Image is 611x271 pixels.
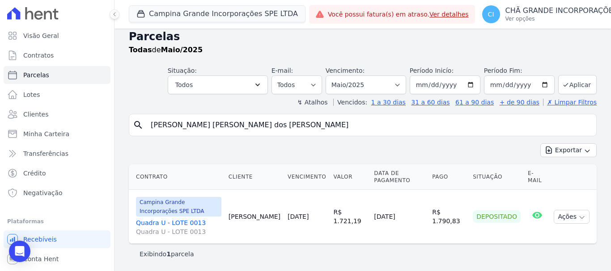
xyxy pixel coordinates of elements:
[23,110,48,119] span: Clientes
[23,188,63,197] span: Negativação
[410,67,454,74] label: Período Inicío:
[484,66,555,75] label: Período Fim:
[136,218,221,236] a: Quadra U - LOTE 0013Quadra U - LOTE 0013
[540,143,597,157] button: Exportar
[524,164,550,190] th: E-mail
[140,250,194,258] p: Exibindo parcela
[429,11,469,18] a: Ver detalhes
[129,45,203,55] p: de
[4,105,110,123] a: Clientes
[168,75,268,94] button: Todos
[129,29,597,45] h2: Parcelas
[4,145,110,163] a: Transferências
[166,250,171,258] b: 1
[175,79,193,90] span: Todos
[9,241,30,262] div: Open Intercom Messenger
[129,164,225,190] th: Contrato
[168,67,197,74] label: Situação:
[488,11,494,17] span: CI
[469,164,524,190] th: Situação
[161,46,203,54] strong: Maio/2025
[370,164,429,190] th: Data de Pagamento
[23,71,49,79] span: Parcelas
[330,164,370,190] th: Valor
[225,164,284,190] th: Cliente
[4,230,110,248] a: Recebíveis
[4,86,110,104] a: Lotes
[23,254,59,263] span: Conta Hent
[543,99,597,106] a: ✗ Limpar Filtros
[23,90,40,99] span: Lotes
[133,120,144,130] i: search
[554,210,590,224] button: Ações
[4,46,110,64] a: Contratos
[330,190,370,244] td: R$ 1.721,19
[225,190,284,244] td: [PERSON_NAME]
[473,210,521,223] div: Depositado
[297,99,327,106] label: ↯ Atalhos
[7,216,107,227] div: Plataformas
[23,51,54,60] span: Contratos
[429,190,469,244] td: R$ 1.790,83
[4,27,110,45] a: Visão Geral
[500,99,539,106] a: + de 90 dias
[284,164,330,190] th: Vencimento
[326,67,365,74] label: Vencimento:
[455,99,494,106] a: 61 a 90 dias
[558,75,597,94] button: Aplicar
[23,129,69,138] span: Minha Carteira
[371,99,406,106] a: 1 a 30 dias
[272,67,293,74] label: E-mail:
[4,164,110,182] a: Crédito
[23,235,57,244] span: Recebíveis
[129,46,152,54] strong: Todas
[411,99,450,106] a: 31 a 60 dias
[333,99,367,106] label: Vencidos:
[370,190,429,244] td: [DATE]
[328,10,469,19] span: Você possui fatura(s) em atraso.
[23,149,68,158] span: Transferências
[288,213,309,220] a: [DATE]
[4,125,110,143] a: Minha Carteira
[129,5,305,22] button: Campina Grande Incorporações SPE LTDA
[23,31,59,40] span: Visão Geral
[4,184,110,202] a: Negativação
[4,250,110,268] a: Conta Hent
[4,66,110,84] a: Parcelas
[23,169,46,178] span: Crédito
[429,164,469,190] th: Pago
[145,116,593,134] input: Buscar por nome do lote ou do cliente
[136,197,221,217] span: Campina Grande Incorporações SPE LTDA
[136,227,221,236] span: Quadra U - LOTE 0013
